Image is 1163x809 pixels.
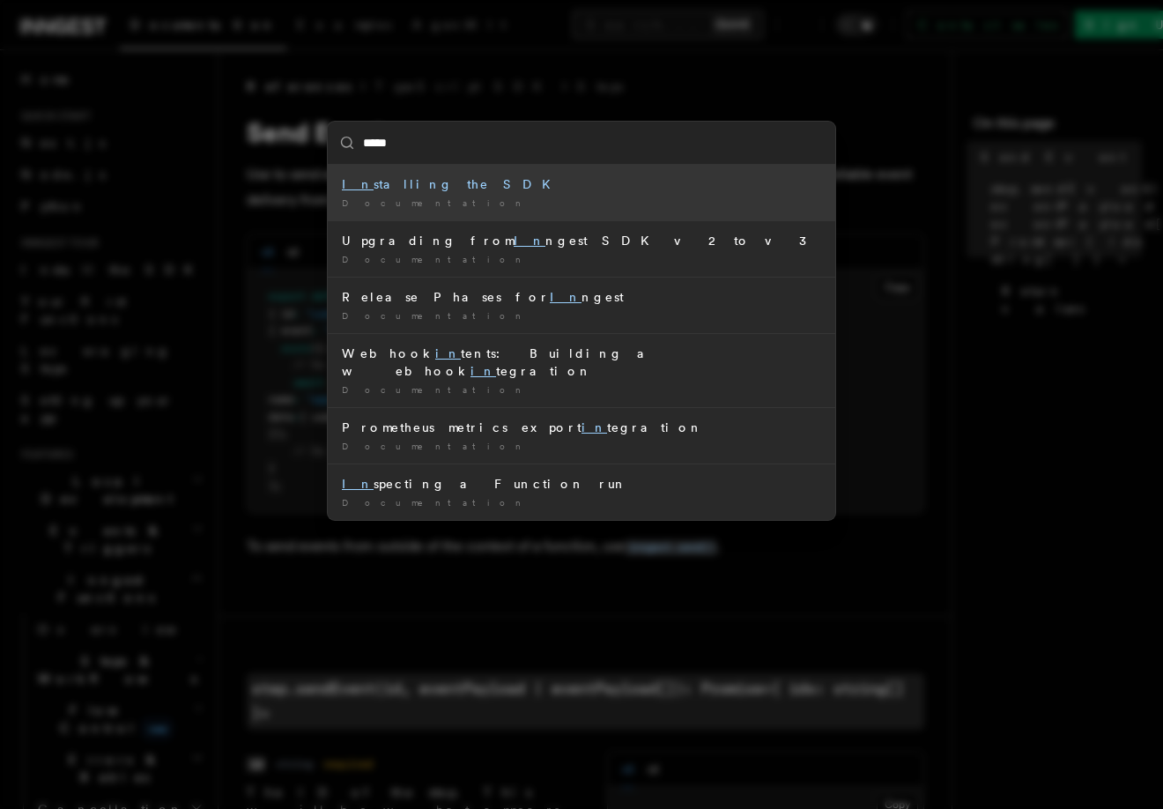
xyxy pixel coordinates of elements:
div: Release Phases for ngest [342,288,821,306]
span: Documentation [342,254,528,264]
span: Documentation [342,497,528,508]
div: Webhook tents: Building a webhook tegration [342,345,821,380]
div: specting a Function run [342,475,821,493]
mark: in [470,364,496,378]
span: Documentation [342,197,528,208]
span: Documentation [342,310,528,321]
mark: In [342,477,374,491]
mark: in [581,420,607,434]
div: stalling the SDK [342,175,821,193]
div: Upgrading from ngest SDK v2 to v3 [342,232,821,249]
span: Documentation [342,441,528,451]
mark: In [550,290,581,304]
mark: In [514,234,545,248]
div: Prometheus metrics export tegration [342,419,821,436]
mark: In [342,177,374,191]
mark: in [435,346,461,360]
span: Documentation [342,384,528,395]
